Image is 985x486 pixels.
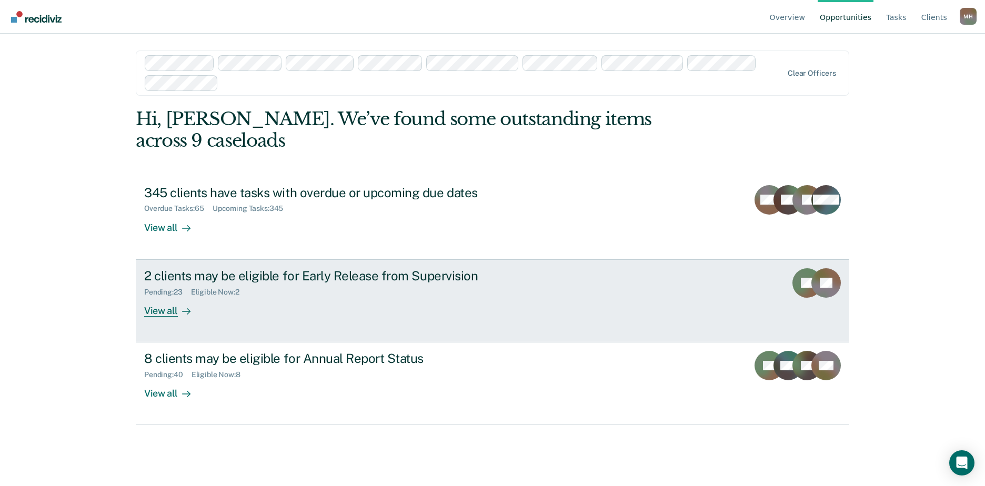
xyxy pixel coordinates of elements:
a: 345 clients have tasks with overdue or upcoming due datesOverdue Tasks:65Upcoming Tasks:345View all [136,177,849,259]
button: Profile dropdown button [960,8,977,25]
div: Eligible Now : 8 [192,370,249,379]
div: 345 clients have tasks with overdue or upcoming due dates [144,185,514,200]
div: Pending : 40 [144,370,192,379]
a: 8 clients may be eligible for Annual Report StatusPending:40Eligible Now:8View all [136,342,849,425]
div: M H [960,8,977,25]
a: 2 clients may be eligible for Early Release from SupervisionPending:23Eligible Now:2View all [136,259,849,342]
img: Recidiviz [11,11,62,23]
div: 2 clients may be eligible for Early Release from Supervision [144,268,514,283]
div: View all [144,296,203,317]
div: View all [144,379,203,400]
div: Overdue Tasks : 65 [144,204,213,213]
div: Clear officers [788,69,836,78]
div: Hi, [PERSON_NAME]. We’ve found some outstanding items across 9 caseloads [136,108,707,151]
div: Eligible Now : 2 [191,288,248,297]
div: Open Intercom Messenger [949,450,974,475]
div: Upcoming Tasks : 345 [213,204,292,213]
div: View all [144,213,203,234]
div: 8 clients may be eligible for Annual Report Status [144,351,514,366]
div: Pending : 23 [144,288,191,297]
